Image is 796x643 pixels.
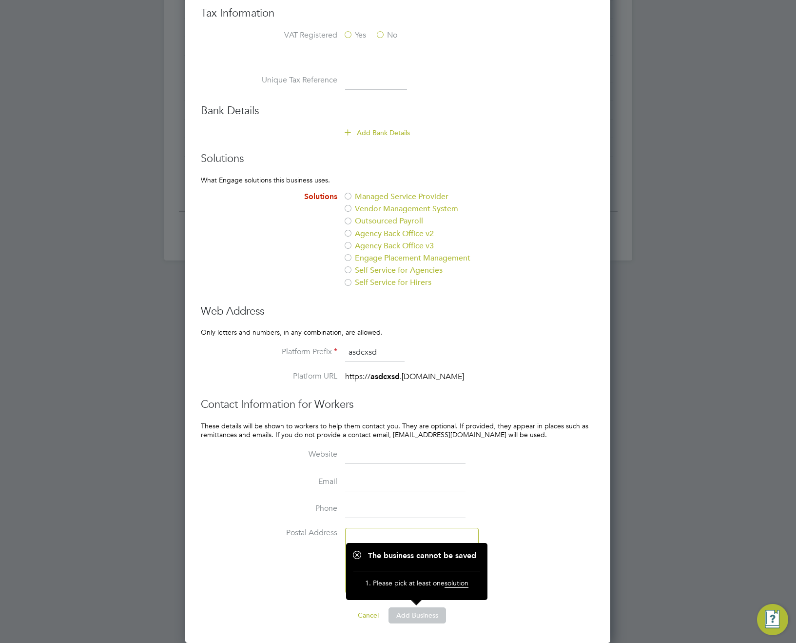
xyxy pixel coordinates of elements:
[240,449,337,460] label: Website
[343,229,506,239] label: Agency Back Office v2
[370,372,400,381] strong: asdcxsd
[240,477,337,487] label: Email
[343,278,506,288] label: Self Service for Hirers
[201,6,595,20] h3: Tax Information
[240,30,337,40] label: VAT Registered
[201,104,595,118] h3: Bank Details
[373,579,470,592] li: Please pick at least one
[240,75,337,85] label: Unique Tax Reference
[343,192,506,202] label: Managed Service Provider
[201,304,595,319] h3: Web Address
[343,265,506,276] label: Self Service for Agencies
[240,347,337,357] label: Platform Prefix
[353,551,480,561] h1: The business cannot be saved
[240,192,337,202] label: Solutions
[201,152,595,166] h3: Solutions
[445,579,468,588] span: solution
[345,128,410,138] button: Add Bank Details
[343,204,506,214] label: Vendor Management System
[388,607,446,623] button: Add Business
[343,216,506,226] label: Outsourced Payroll
[343,253,506,263] label: Engage Placement Management
[240,503,337,514] label: Phone
[240,528,337,538] label: Postal Address
[201,328,595,337] p: Only letters and numbers, in any combination, are allowed.
[201,398,595,412] h3: Contact Information for Workers
[343,30,366,40] label: Yes
[343,241,506,251] label: Agency Back Office v3
[350,607,387,623] button: Cancel
[201,422,595,439] p: These details will be shown to workers to help them contact you. They are optional. If provided, ...
[345,372,464,382] span: https:// .[DOMAIN_NAME]
[375,30,397,40] label: No
[201,176,595,184] p: What Engage solutions this business uses.
[240,371,337,382] label: Platform URL
[757,604,788,635] button: Engage Resource Center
